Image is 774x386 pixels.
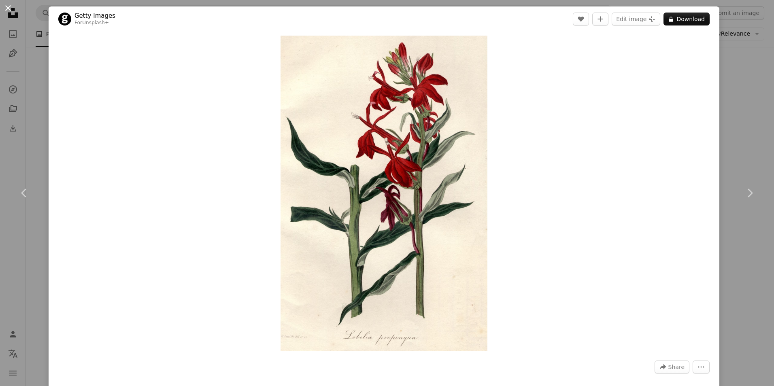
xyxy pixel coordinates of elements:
[693,361,710,373] button: More Actions
[281,36,487,351] button: Zoom in on this image
[612,13,660,25] button: Edit image
[281,36,487,351] img: circa 1800: Lobelia propinqua. (Photo by Hulton Archive/Getty Images)
[58,13,71,25] img: Go to Getty Images's profile
[592,13,608,25] button: Add to Collection
[573,13,589,25] button: Like
[655,361,689,373] button: Share this image
[74,20,115,26] div: For
[725,154,774,232] a: Next
[663,13,710,25] button: Download
[668,361,685,373] span: Share
[74,12,115,20] a: Getty Images
[82,20,109,25] a: Unsplash+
